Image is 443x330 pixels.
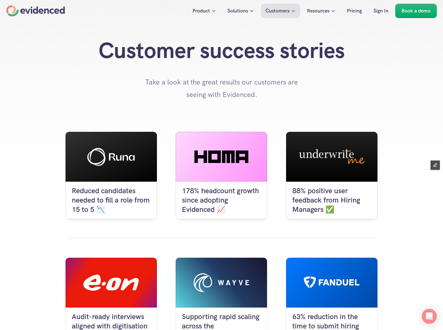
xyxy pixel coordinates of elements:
[431,160,440,170] button: Edit Framer Content
[97,37,346,64] h1: Customer success stories
[369,4,393,18] a: Sign In
[192,7,210,15] p: Product
[395,4,437,18] a: Book a demo
[144,76,299,101] p: Take a look at the great results our customers are seeing with Evidenced.
[182,186,261,214] p: 178% headcount growth since adopting Evidenced 📈
[402,7,431,15] p: Book a demo
[422,309,437,324] div: Open Intercom Messenger
[176,132,267,219] a: 178% headcount growth since adopting Evidenced 📈
[286,132,377,219] a: 88% positive user feedback from Hiring Managers ✅
[307,7,329,15] p: Resources
[347,7,362,15] p: Pricing
[373,7,388,15] p: Sign In
[66,132,157,219] a: Reduced candidates needed to fill a role from 15 to 5 📉
[227,7,248,15] p: Solutions
[6,5,65,17] a: Home
[342,4,367,18] a: Pricing
[265,7,290,15] p: Customers
[292,186,371,214] p: 88% positive user feedback from Hiring Managers ✅
[72,186,151,214] p: Reduced candidates needed to fill a role from 15 to 5 📉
